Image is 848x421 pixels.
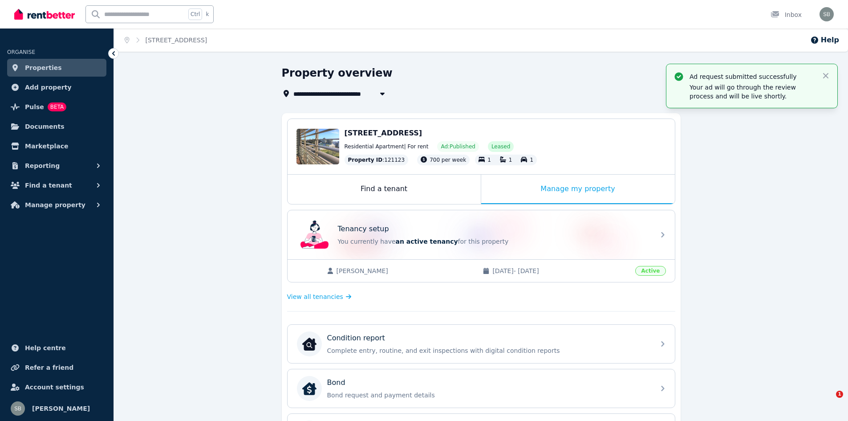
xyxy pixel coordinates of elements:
[48,102,66,111] span: BETA
[288,369,675,408] a: BondBondBond request and payment details
[25,82,72,93] span: Add property
[302,337,316,351] img: Condition report
[300,221,329,249] img: Tenancy setup
[7,157,106,175] button: Reporting
[7,378,106,396] a: Account settings
[25,121,65,132] span: Documents
[345,143,429,150] span: Residential Apartment | For rent
[287,292,343,301] span: View all tenancies
[14,8,75,21] img: RentBetter
[7,118,106,135] a: Documents
[7,98,106,116] a: PulseBETA
[206,11,209,18] span: k
[820,7,834,21] img: Slav Brajnik
[441,143,475,150] span: Ad: Published
[25,200,85,210] span: Manage property
[327,377,345,388] p: Bond
[25,362,73,373] span: Refer a friend
[25,141,68,151] span: Marketplace
[492,266,630,275] span: [DATE] - [DATE]
[302,381,316,396] img: Bond
[7,49,35,55] span: ORGANISE
[287,292,352,301] a: View all tenancies
[690,83,814,101] p: Your ad will go through the review process and will be live shortly.
[25,160,60,171] span: Reporting
[7,339,106,357] a: Help centre
[327,346,649,355] p: Complete entry, routine, and exit inspections with digital condition reports
[338,237,649,246] p: You currently have for this property
[7,59,106,77] a: Properties
[327,333,385,343] p: Condition report
[7,137,106,155] a: Marketplace
[690,72,814,81] p: Ad request submitted successfully
[288,210,675,259] a: Tenancy setupTenancy setupYou currently havean active tenancyfor this property
[7,176,106,194] button: Find a tenant
[338,224,389,234] p: Tenancy setup
[430,157,466,163] span: 700 per week
[635,266,665,276] span: Active
[345,129,422,137] span: [STREET_ADDRESS]
[509,157,512,163] span: 1
[188,8,202,20] span: Ctrl
[7,359,106,376] a: Refer a friend
[7,78,106,96] a: Add property
[481,175,675,204] div: Manage my property
[25,382,84,392] span: Account settings
[11,401,25,416] img: Slav Brajnik
[146,37,207,44] a: [STREET_ADDRESS]
[25,180,72,191] span: Find a tenant
[836,391,843,398] span: 1
[487,157,491,163] span: 1
[491,143,510,150] span: Leased
[288,325,675,363] a: Condition reportCondition reportComplete entry, routine, and exit inspections with digital condit...
[396,238,458,245] span: an active tenancy
[337,266,474,275] span: [PERSON_NAME]
[32,403,90,414] span: [PERSON_NAME]
[810,35,839,45] button: Help
[327,391,649,400] p: Bond request and payment details
[771,10,802,19] div: Inbox
[530,157,533,163] span: 1
[345,155,409,165] div: : 121123
[288,175,481,204] div: Find a tenant
[25,102,44,112] span: Pulse
[114,29,218,52] nav: Breadcrumb
[25,62,62,73] span: Properties
[25,343,66,353] span: Help centre
[282,66,393,80] h1: Property overview
[348,156,383,163] span: Property ID
[818,391,839,412] iframe: Intercom live chat
[7,196,106,214] button: Manage property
